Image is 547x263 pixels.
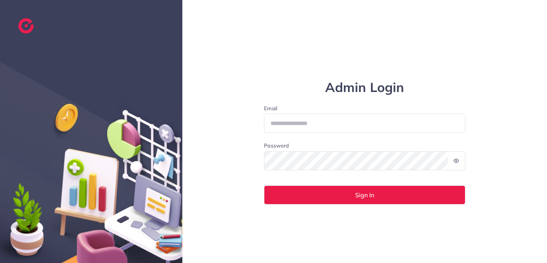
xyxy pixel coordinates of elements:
[264,105,465,112] label: Email
[355,192,374,198] span: Sign In
[264,80,465,95] h1: Admin Login
[264,185,465,204] button: Sign In
[18,18,34,33] img: logo
[264,142,289,149] label: Password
